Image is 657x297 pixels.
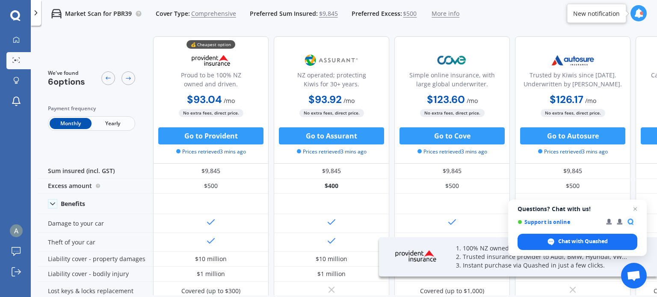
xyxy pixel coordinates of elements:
[153,179,269,194] div: $500
[195,255,227,263] div: $10 million
[515,179,630,194] div: $500
[303,50,360,71] img: Assurant.png
[51,9,62,19] img: car.f15378c7a67c060ca3f3.svg
[183,50,239,71] img: Provident.png
[402,71,503,92] div: Simple online insurance, with large global underwriter.
[394,164,510,179] div: $9,845
[467,97,478,105] span: / mo
[545,50,601,71] img: Autosure.webp
[38,233,153,252] div: Theft of your car
[191,9,236,18] span: Comprehensive
[585,97,596,105] span: / mo
[274,164,389,179] div: $9,845
[424,50,480,71] img: Cove.webp
[456,244,636,253] p: 1. 100% NZ owned. Established in [DATE].
[299,109,364,117] span: No extra fees, direct price.
[541,109,605,117] span: No extra fees, direct price.
[515,164,630,179] div: $9,845
[352,9,402,18] span: Preferred Excess:
[456,253,636,261] p: 2. Trusted insurance provider to Audi, BMW, Hyundai, VW...
[573,9,620,18] div: New notification
[432,9,459,18] span: More info
[197,270,225,278] div: $1 million
[176,148,246,156] span: Prices retrieved 3 mins ago
[456,261,636,270] p: 3. Instant purchase via Quashed in just a few clicks.
[38,164,153,179] div: Sum insured (incl. GST)
[518,234,637,250] span: Chat with Quashed
[316,255,347,263] div: $10 million
[38,179,153,194] div: Excess amount
[520,127,625,144] button: Go to Autosure
[48,69,85,77] span: We've found
[522,71,623,92] div: Trusted by Kiwis since [DATE]. Underwritten by [PERSON_NAME].
[386,244,446,267] img: Provident.webp
[420,287,484,295] div: Covered (up to $1,000)
[50,118,92,129] span: Monthly
[65,9,132,18] p: Market Scan for PBR39
[621,263,647,288] a: Open chat
[61,200,85,208] div: Benefits
[181,287,240,295] div: Covered (up to $300)
[250,9,318,18] span: Preferred Sum Insured:
[538,148,608,156] span: Prices retrieved 3 mins ago
[319,9,338,18] span: $9,845
[38,214,153,233] div: Damage to your car
[38,252,153,267] div: Liability cover - property damages
[403,9,417,18] span: $500
[420,109,485,117] span: No extra fees, direct price.
[179,109,243,117] span: No extra fees, direct price.
[158,127,263,144] button: Go to Provident
[156,9,190,18] span: Cover Type:
[417,148,487,156] span: Prices retrieved 3 mins ago
[394,179,510,194] div: $500
[224,97,235,105] span: / mo
[153,164,269,179] div: $9,845
[274,179,389,194] div: $400
[427,93,465,106] b: $123.60
[343,97,355,105] span: / mo
[10,224,23,237] img: ACg8ocIBplYYjTM8ayG45X2js76wD9vKNOumsRywy1NnoHmv31LDpg=s96-c
[317,270,346,278] div: $1 million
[297,148,367,156] span: Prices retrieved 3 mins ago
[400,127,505,144] button: Go to Cove
[518,206,637,212] span: Questions? Chat with us!
[38,267,153,282] div: Liability cover - bodily injury
[187,93,222,106] b: $93.04
[279,127,384,144] button: Go to Assurant
[48,104,135,113] div: Payment frequency
[281,71,382,92] div: NZ operated; protecting Kiwis for 30+ years.
[186,40,235,49] div: 💰 Cheapest option
[160,71,261,92] div: Proud to be 100% NZ owned and driven.
[550,93,583,106] b: $126.17
[48,76,85,87] span: 6 options
[92,118,133,129] span: Yearly
[558,238,608,245] span: Chat with Quashed
[308,93,342,106] b: $93.92
[518,219,600,225] span: Support is online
